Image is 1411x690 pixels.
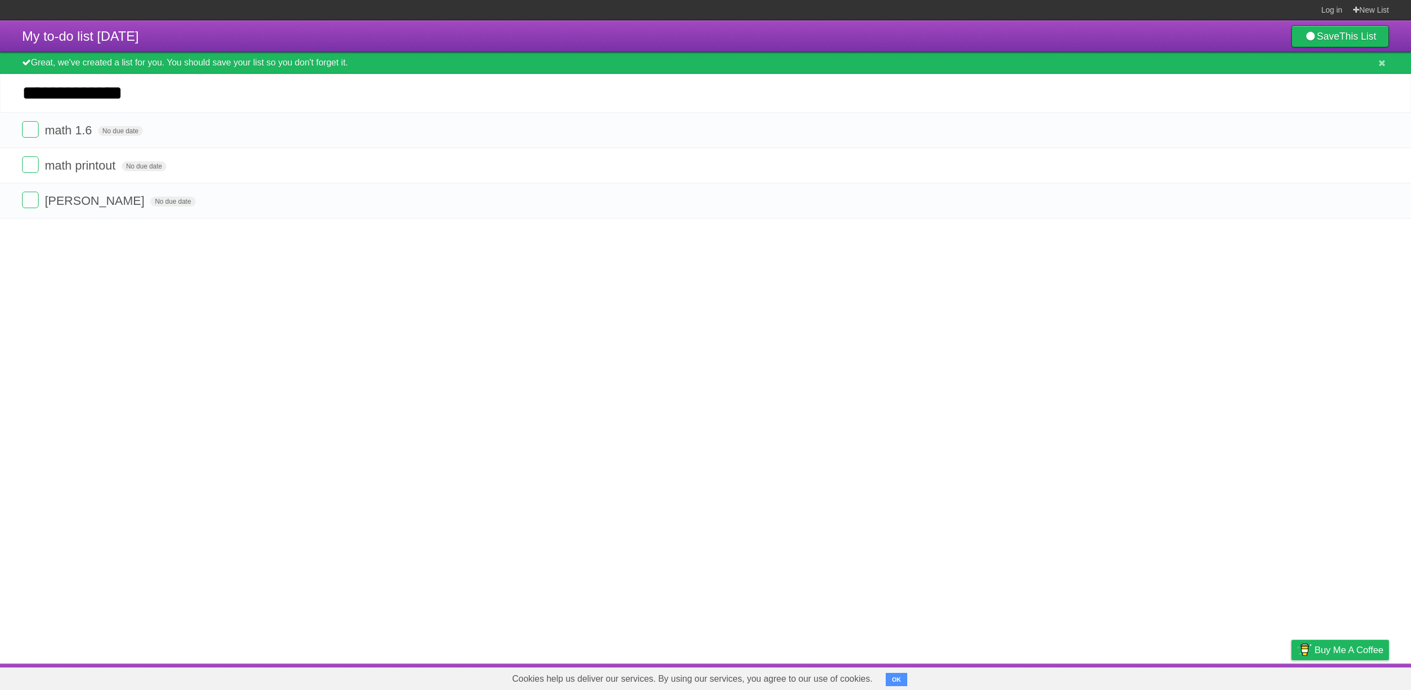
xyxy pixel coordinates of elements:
[45,159,118,172] span: math printout
[1320,666,1389,687] a: Suggest a feature
[22,29,139,44] span: My to-do list [DATE]
[98,126,143,136] span: No due date
[501,668,884,690] span: Cookies help us deliver our services. By using our services, you agree to our use of cookies.
[45,123,95,137] span: math 1.6
[45,194,147,208] span: [PERSON_NAME]
[22,192,39,208] label: Done
[1277,666,1306,687] a: Privacy
[122,161,166,171] span: No due date
[1291,25,1389,47] a: SaveThis List
[1145,666,1168,687] a: About
[886,673,907,686] button: OK
[1315,640,1383,660] span: Buy me a coffee
[1181,666,1226,687] a: Developers
[22,121,39,138] label: Done
[1240,666,1264,687] a: Terms
[1339,31,1376,42] b: This List
[150,197,195,207] span: No due date
[1291,640,1389,660] a: Buy me a coffee
[22,156,39,173] label: Done
[1297,640,1312,659] img: Buy me a coffee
